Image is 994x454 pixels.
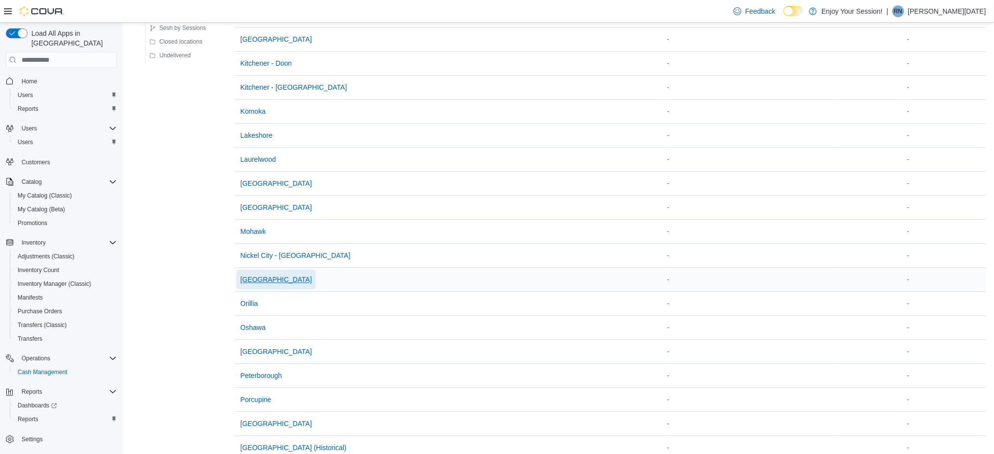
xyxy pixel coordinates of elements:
[730,1,779,21] a: Feedback
[20,6,64,16] img: Cova
[14,203,117,215] span: My Catalog (Beta)
[22,388,42,396] span: Reports
[905,82,986,94] div: -
[18,280,91,288] span: Inventory Manager (Classic)
[18,219,48,227] span: Promotions
[18,386,46,398] button: Reports
[18,156,117,168] span: Customers
[905,226,986,238] div: -
[822,5,883,17] p: Enjoy Your Session!
[14,292,47,303] a: Manifests
[236,30,316,50] button: [GEOGRAPHIC_DATA]
[18,123,117,134] span: Users
[18,156,54,168] a: Customers
[18,237,50,249] button: Inventory
[236,54,296,74] button: Kitchener - Doon
[18,433,47,445] a: Settings
[18,123,41,134] button: Users
[14,217,51,229] a: Promotions
[14,400,61,411] a: Dashboards
[14,333,46,345] a: Transfers
[240,251,350,261] span: Nickel City - [GEOGRAPHIC_DATA]
[665,106,838,118] div: -
[27,28,117,48] span: Load All Apps in [GEOGRAPHIC_DATA]
[10,304,121,318] button: Purchase Orders
[2,155,121,169] button: Customers
[18,91,33,99] span: Users
[14,103,117,115] span: Reports
[665,226,838,238] div: -
[10,102,121,116] button: Reports
[18,433,117,445] span: Settings
[14,278,117,290] span: Inventory Manager (Classic)
[18,75,117,87] span: Home
[887,5,889,17] p: |
[894,5,902,17] span: RN
[236,222,270,242] button: Mohawk
[236,174,316,194] button: [GEOGRAPHIC_DATA]
[14,292,117,303] span: Manifests
[10,399,121,412] a: Dashboards
[10,332,121,346] button: Transfers
[22,354,51,362] span: Operations
[10,216,121,230] button: Promotions
[18,266,59,274] span: Inventory Count
[240,203,312,213] span: [GEOGRAPHIC_DATA]
[665,250,838,262] div: -
[240,59,292,69] span: Kitchener - Doon
[14,366,71,378] a: Cash Management
[908,5,986,17] p: [PERSON_NAME][DATE]
[240,275,312,285] span: [GEOGRAPHIC_DATA]
[146,23,210,34] button: Sesh by Sessions
[665,394,838,406] div: -
[240,107,265,117] span: Komoka
[236,78,351,98] button: Kitchener - [GEOGRAPHIC_DATA]
[146,50,195,62] button: Undelivered
[14,319,117,331] span: Transfers (Classic)
[240,299,258,309] span: Orillia
[14,400,117,411] span: Dashboards
[14,136,37,148] a: Users
[240,395,271,405] span: Porcupine
[905,274,986,286] div: -
[10,250,121,263] button: Adjustments (Classic)
[236,126,276,146] button: Lakeshore
[236,270,316,290] button: [GEOGRAPHIC_DATA]
[240,323,265,333] span: Oshawa
[665,58,838,70] div: -
[2,385,121,399] button: Reports
[236,102,269,122] button: Komoka
[18,415,38,423] span: Reports
[2,74,121,88] button: Home
[665,154,838,166] div: -
[2,122,121,135] button: Users
[665,34,838,46] div: -
[14,89,117,101] span: Users
[236,150,280,170] button: Laurelwood
[665,298,838,310] div: -
[10,88,121,102] button: Users
[10,412,121,426] button: Reports
[236,198,316,218] button: [GEOGRAPHIC_DATA]
[905,442,986,454] div: -
[240,371,282,381] span: Peterborough
[14,264,63,276] a: Inventory Count
[18,368,67,376] span: Cash Management
[146,36,206,48] button: Closed locations
[665,82,838,94] div: -
[10,135,121,149] button: Users
[240,443,347,453] span: [GEOGRAPHIC_DATA] (Historical)
[14,190,117,202] span: My Catalog (Classic)
[236,366,286,386] button: Peterborough
[159,25,206,32] span: Sesh by Sessions
[240,155,276,165] span: Laurelwood
[18,402,57,409] span: Dashboards
[665,202,838,214] div: -
[905,322,986,334] div: -
[905,298,986,310] div: -
[14,278,95,290] a: Inventory Manager (Classic)
[240,35,312,45] span: [GEOGRAPHIC_DATA]
[236,318,269,338] button: Oshawa
[905,418,986,430] div: -
[14,366,117,378] span: Cash Management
